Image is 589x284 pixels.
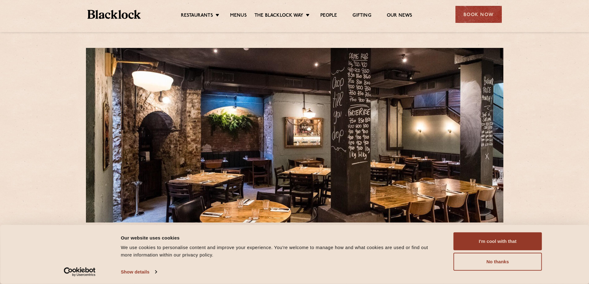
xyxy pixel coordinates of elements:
[352,13,371,19] a: Gifting
[455,6,502,23] div: Book Now
[121,234,440,241] div: Our website uses cookies
[454,232,542,250] button: I'm cool with that
[254,13,303,19] a: The Blacklock Way
[121,267,157,277] a: Show details
[121,244,440,259] div: We use cookies to personalise content and improve your experience. You're welcome to manage how a...
[87,10,141,19] img: BL_Textured_Logo-footer-cropped.svg
[454,253,542,271] button: No thanks
[230,13,247,19] a: Menus
[387,13,412,19] a: Our News
[181,13,213,19] a: Restaurants
[320,13,337,19] a: People
[53,267,107,277] a: Usercentrics Cookiebot - opens in a new window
